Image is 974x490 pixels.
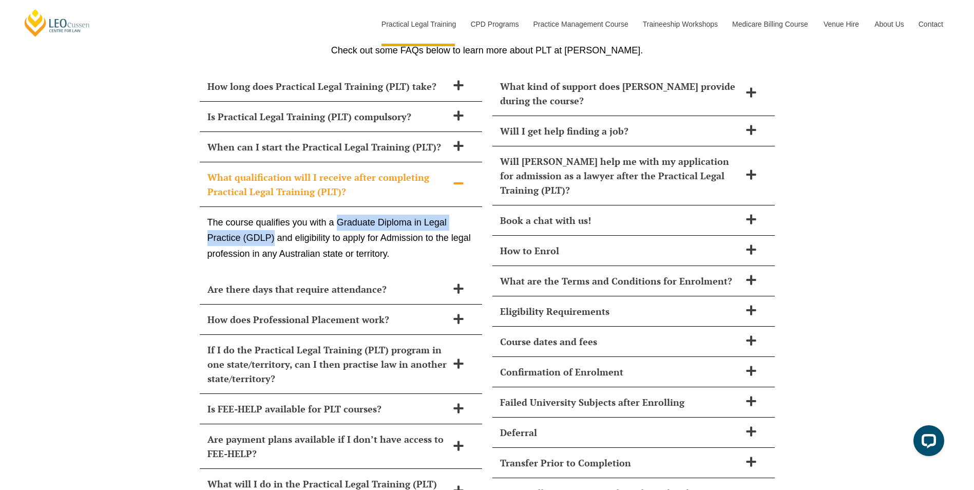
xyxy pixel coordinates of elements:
[905,421,948,464] iframe: LiveChat chat widget
[207,432,448,461] h2: Are payment plans available if I don’t have access to FEE-HELP?
[207,312,448,327] h2: How does Professional Placement work?
[207,109,448,124] h2: Is Practical Legal Training (PLT) compulsory?
[207,402,448,416] h2: Is FEE-HELP available for PLT courses?
[500,334,740,349] h2: Course dates and fees
[207,170,448,199] h2: What qualification will I receive after completing Practical Legal Training (PLT)?
[207,79,448,93] h2: How long does Practical Legal Training (PLT) take?
[500,213,740,228] h2: Book a chat with us!
[374,2,463,46] a: Practical Legal Training
[500,79,740,108] h2: What kind of support does [PERSON_NAME] provide during the course?
[207,140,448,154] h2: When can I start the Practical Legal Training (PLT)?
[500,425,740,440] h2: Deferral
[867,2,911,46] a: About Us
[911,2,951,46] a: Contact
[500,304,740,318] h2: Eligibility Requirements
[500,395,740,409] h2: Failed University Subjects after Enrolling
[500,154,740,197] h2: Will [PERSON_NAME] help me with my application for admission as a lawyer after the Practical Lega...
[463,2,525,46] a: CPD Programs
[207,282,448,296] h2: Are there days that require attendance?
[526,2,635,46] a: Practice Management Course
[500,243,740,258] h2: How to Enrol
[500,124,740,138] h2: Will I get help finding a job?
[635,2,724,46] a: Traineeship Workshops
[23,8,91,37] a: [PERSON_NAME] Centre for Law
[207,215,474,262] p: The course qualifies you with a Graduate Diploma in Legal Practice (GDLP) and eligibility to appl...
[207,343,448,386] h2: If I do the Practical Legal Training (PLT) program in one state/territory, can I then practise la...
[724,2,816,46] a: Medicare Billing Course
[500,274,740,288] h2: What are the Terms and Conditions for Enrolment?
[816,2,867,46] a: Venue Hire
[500,456,740,470] h2: Transfer Prior to Completion
[500,365,740,379] h2: Confirmation of Enrolment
